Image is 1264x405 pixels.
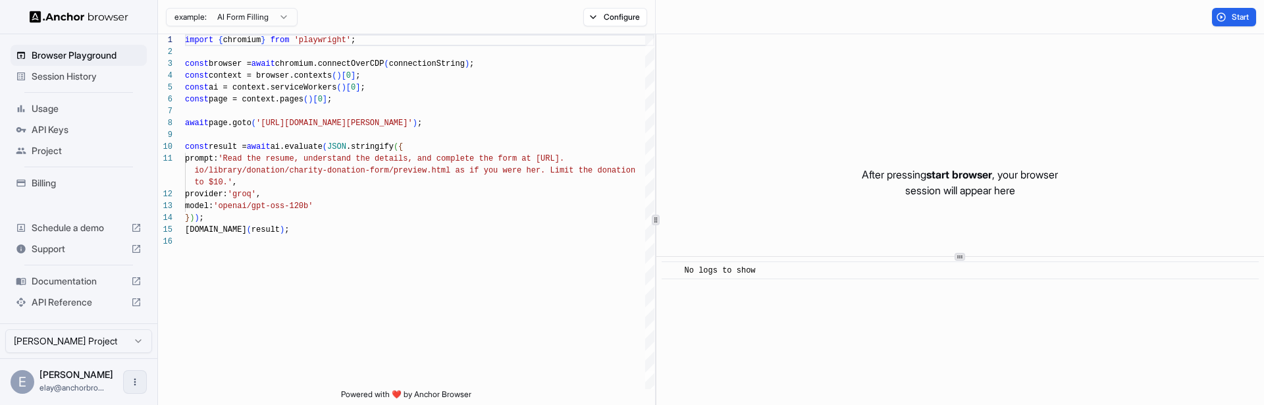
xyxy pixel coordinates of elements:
[465,59,469,68] span: )
[256,119,413,128] span: '[URL][DOMAIN_NAME][PERSON_NAME]'
[185,225,247,234] span: [DOMAIN_NAME]
[11,140,147,161] div: Project
[355,83,360,92] span: ]
[174,12,207,22] span: example:
[11,173,147,194] div: Billing
[247,225,251,234] span: (
[271,142,323,151] span: ai.evaluate
[469,59,474,68] span: ;
[32,242,126,256] span: Support
[11,98,147,119] div: Usage
[39,369,113,380] span: Elay Gelbart
[327,95,332,104] span: ;
[251,225,280,234] span: result
[185,83,209,92] span: const
[413,119,417,128] span: )
[209,119,251,128] span: page.goto
[11,370,34,394] div: E
[213,202,313,211] span: 'openai/gpt-oss-120b'
[389,59,465,68] span: connectionString
[332,71,336,80] span: (
[158,188,172,200] div: 12
[11,292,147,313] div: API Reference
[194,213,199,223] span: )
[336,71,341,80] span: )
[32,102,142,115] span: Usage
[218,154,455,163] span: 'Read the resume, understand the details, and comp
[455,154,564,163] span: lete the form at [URL].
[199,213,204,223] span: ;
[158,236,172,248] div: 16
[209,59,251,68] span: browser =
[11,217,147,238] div: Schedule a demo
[431,166,635,175] span: html as if you were her. Limit the donation
[11,66,147,87] div: Session History
[185,119,209,128] span: await
[323,142,327,151] span: (
[185,36,213,45] span: import
[158,141,172,153] div: 10
[11,119,147,140] div: API Keys
[32,144,142,157] span: Project
[32,49,142,62] span: Browser Playground
[32,176,142,190] span: Billing
[275,59,384,68] span: chromium.connectOverCDP
[185,71,209,80] span: const
[11,238,147,259] div: Support
[394,142,398,151] span: (
[1212,8,1256,26] button: Start
[158,105,172,117] div: 7
[32,70,142,83] span: Session History
[158,34,172,46] div: 1
[341,389,471,405] span: Powered with ❤️ by Anchor Browser
[158,58,172,70] div: 3
[327,142,346,151] span: JSON
[303,95,308,104] span: (
[194,166,431,175] span: io/library/donation/charity-donation-form/preview.
[194,178,232,187] span: to $10.'
[223,36,261,45] span: chromium
[1232,12,1250,22] span: Start
[360,83,365,92] span: ;
[342,71,346,80] span: [
[32,275,126,288] span: Documentation
[346,83,351,92] span: [
[336,83,341,92] span: (
[346,142,394,151] span: .stringify
[323,95,327,104] span: ]
[185,213,190,223] span: }
[185,154,218,163] span: prompt:
[351,71,355,80] span: ]
[209,95,303,104] span: page = context.pages
[251,59,275,68] span: await
[185,95,209,104] span: const
[351,36,355,45] span: ;
[190,213,194,223] span: )
[685,266,756,275] span: No logs to show
[583,8,647,26] button: Configure
[11,45,147,66] div: Browser Playground
[32,123,142,136] span: API Keys
[158,200,172,212] div: 13
[228,190,256,199] span: 'groq'
[32,221,126,234] span: Schedule a demo
[308,95,313,104] span: )
[158,153,172,165] div: 11
[32,296,126,309] span: API Reference
[318,95,323,104] span: 0
[218,36,223,45] span: {
[158,224,172,236] div: 15
[284,225,289,234] span: ;
[209,71,332,80] span: context = browser.contexts
[209,83,336,92] span: ai = context.serviceWorkers
[39,383,104,392] span: elay@anchorbrowser.io
[261,36,265,45] span: }
[185,202,213,211] span: model:
[158,70,172,82] div: 4
[256,190,261,199] span: ,
[123,370,147,394] button: Open menu
[668,264,675,277] span: ​
[185,142,209,151] span: const
[926,168,992,181] span: start browser
[342,83,346,92] span: )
